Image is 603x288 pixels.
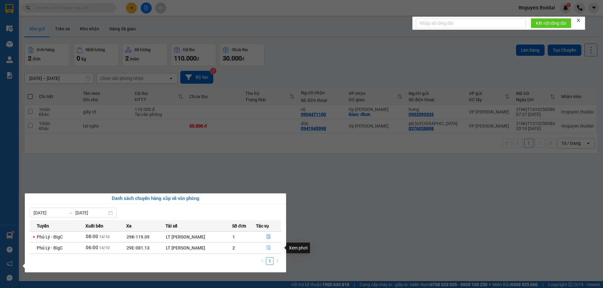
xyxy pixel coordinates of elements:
[99,235,110,239] span: 14/10
[37,245,63,250] span: Phủ Lý - BigC
[274,257,281,265] button: right
[536,20,566,27] span: Kết nối tổng đài
[6,5,57,25] strong: CÔNG TY TNHH DỊCH VỤ DU LỊCH THỜI ĐẠI
[260,259,264,263] span: left
[166,233,232,240] div: LT [PERSON_NAME]
[68,210,73,215] span: to
[531,18,571,28] button: Kết nối tổng đài
[266,234,271,239] span: file-done
[126,223,132,229] span: Xe
[86,234,98,239] span: 08:00
[59,42,107,49] span: 31NQT1410250086
[266,258,273,264] a: 1
[576,18,581,23] span: close
[232,245,235,250] span: 2
[266,245,271,250] span: file-done
[258,257,266,265] button: left
[34,209,65,216] input: Từ ngày
[274,257,281,265] li: Next Page
[275,259,279,263] span: right
[37,223,49,229] span: Tuyến
[232,223,246,229] span: Số đơn
[85,223,103,229] span: Xuất bến
[256,223,269,229] span: Tác vụ
[256,232,281,242] button: file-done
[68,210,73,215] span: swap-right
[37,234,63,239] span: Phủ Lý - BigC
[232,234,235,239] span: 1
[99,246,110,250] span: 14/10
[256,243,281,253] button: file-done
[4,27,58,49] span: Chuyển phát nhanh: [GEOGRAPHIC_DATA] - [GEOGRAPHIC_DATA]
[258,257,266,265] li: Previous Page
[127,234,149,239] span: 29K-119.09
[286,243,310,253] div: Xem phơi
[166,244,232,251] div: LT [PERSON_NAME]
[30,195,281,202] div: Danh sách chuyến hàng sắp về văn phòng
[416,18,526,28] input: Nhập số tổng đài
[127,245,149,250] span: 29E-081.13
[166,223,177,229] span: Tài xế
[75,209,107,216] input: Đến ngày
[86,245,98,250] span: 06:00
[2,22,3,54] img: logo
